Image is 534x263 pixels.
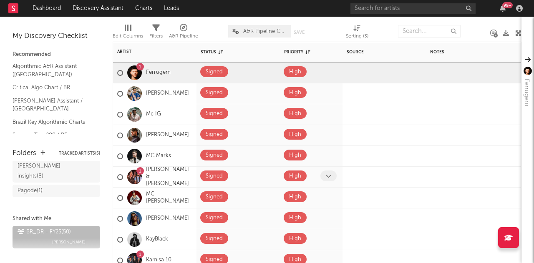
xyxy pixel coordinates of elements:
div: Signed [206,234,223,244]
div: A&R Pipeline [169,31,198,41]
span: A&R Pipeline Collaboration [243,29,287,34]
button: Save [294,30,305,35]
div: Signed [206,130,223,140]
a: MC [PERSON_NAME] [146,191,192,205]
a: Algorithmic A&R Assistant ([GEOGRAPHIC_DATA]) [13,62,92,79]
div: Recommended [13,50,100,60]
div: Pagode ( 1 ) [18,186,43,196]
div: Sorting (3) [346,21,368,45]
div: High [289,213,301,223]
a: [PERSON_NAME] & [PERSON_NAME] [146,166,192,188]
a: [PERSON_NAME] [146,215,189,222]
div: Signed [206,213,223,223]
div: Folders [13,148,36,158]
a: Shazam Top 200 / BR [13,130,92,140]
div: Filters [149,21,163,45]
div: BR_DR - FY25 ( 50 ) [18,227,71,237]
div: High [289,109,301,119]
button: Tracked Artists(5) [59,151,100,155]
input: Search for artists [350,3,476,14]
div: High [289,234,301,244]
div: Filters [149,31,163,41]
div: Status [201,50,255,55]
div: Source [347,50,401,55]
a: BR_DR - FY25(50)[PERSON_NAME] [13,226,100,248]
a: [PERSON_NAME] [146,132,189,139]
a: Brazil Key Algorithmic Charts [13,118,92,127]
a: Mc IG [146,111,161,118]
div: Notes [430,50,514,55]
div: Signed [206,109,223,119]
div: High [289,88,301,98]
a: Critical Algo Chart / BR [13,83,92,92]
div: [PERSON_NAME] insights ( 8 ) [18,161,76,181]
div: 99 + [502,2,513,8]
a: Pagode(1) [13,185,100,197]
a: MC Marks [146,153,171,160]
div: Edit Columns [113,31,143,41]
a: [PERSON_NAME] Assistant / [GEOGRAPHIC_DATA] [13,96,92,113]
div: Sorting ( 3 ) [346,31,368,41]
div: High [289,150,301,160]
div: Signed [206,88,223,98]
a: [PERSON_NAME] [146,90,189,97]
div: Ferrugem [521,79,531,106]
span: [PERSON_NAME] [52,237,86,247]
div: High [289,67,301,77]
div: Shared with Me [13,214,100,224]
div: High [289,130,301,140]
div: A&R Pipeline [169,21,198,45]
div: High [289,171,301,181]
a: Ferrugem [146,69,171,76]
a: [PERSON_NAME] insights(8) [13,160,100,183]
div: Signed [206,67,223,77]
div: Signed [206,192,223,202]
div: My Discovery Checklist [13,31,100,41]
div: Edit Columns [113,21,143,45]
div: Priority [284,50,317,55]
div: High [289,192,301,202]
input: Search... [398,25,461,38]
div: Signed [206,171,223,181]
div: Signed [206,150,223,160]
a: KayBlack [146,236,168,243]
button: 99+ [500,5,506,12]
div: Artist [117,49,180,54]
